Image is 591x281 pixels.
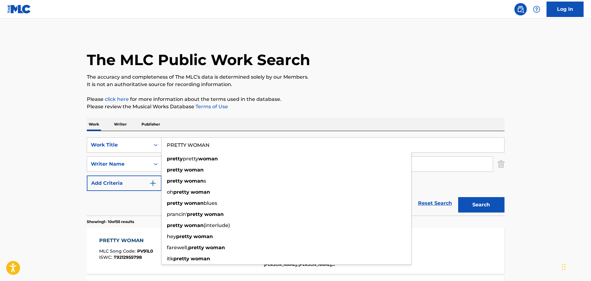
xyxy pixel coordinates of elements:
[533,6,540,13] img: help
[167,167,183,173] strong: pretty
[198,156,218,162] strong: woman
[176,233,192,239] strong: pretty
[184,222,204,228] strong: woman
[167,233,176,239] span: hey
[87,118,101,131] p: Work
[191,256,210,262] strong: woman
[7,5,31,14] img: MLC Logo
[514,3,527,15] a: Public Search
[140,118,162,131] p: Publisher
[167,200,183,206] strong: pretty
[87,103,504,110] p: Please review the Musical Works Database
[167,189,173,195] span: oh
[530,3,543,15] div: Help
[194,104,228,110] a: Terms of Use
[105,96,129,102] a: click here
[112,118,129,131] p: Writer
[167,245,188,250] span: farewell,
[87,51,310,69] h1: The MLC Public Work Search
[87,81,504,88] p: It is not an authoritative source for recording information.
[193,233,213,239] strong: woman
[87,96,504,103] p: Please for more information about the terms used in the database.
[204,211,224,217] strong: woman
[204,222,230,228] span: (interlude)
[167,156,183,162] strong: pretty
[184,200,204,206] strong: woman
[188,245,204,250] strong: pretty
[167,222,183,228] strong: pretty
[91,141,146,149] div: Work Title
[167,178,183,184] strong: pretty
[204,200,217,206] span: blues
[191,189,210,195] strong: woman
[204,178,206,184] span: s
[415,196,455,210] a: Reset Search
[87,228,504,274] a: PRETTY WOMANMLC Song Code:PV91L0ISWC:T9212955798Writers (5)[PERSON_NAME] [PERSON_NAME], [PERSON_N...
[137,248,153,254] span: PV91L0
[173,256,189,262] strong: pretty
[87,176,162,191] button: Add Criteria
[562,258,566,276] div: Drag
[149,180,157,187] img: 9d2ae6d4665cec9f34b9.svg
[458,197,504,213] button: Search
[183,156,198,162] span: pretty
[187,211,203,217] strong: pretty
[167,211,187,217] span: prancin'
[99,254,114,260] span: ISWC :
[87,73,504,81] p: The accuracy and completeness of The MLC's data is determined solely by our Members.
[517,6,524,13] img: search
[99,248,137,254] span: MLC Song Code :
[91,160,146,168] div: Writer Name
[99,237,153,244] div: PRETTY WOMAN
[184,167,204,173] strong: woman
[114,254,142,260] span: T9212955798
[173,189,189,195] strong: pretty
[560,251,591,281] iframe: Chat Widget
[87,137,504,216] form: Search Form
[498,156,504,172] img: Delete Criterion
[167,256,173,262] span: itk
[184,178,204,184] strong: woman
[87,219,134,225] p: Showing 1 - 10 of 55 results
[547,2,584,17] a: Log In
[205,245,225,250] strong: woman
